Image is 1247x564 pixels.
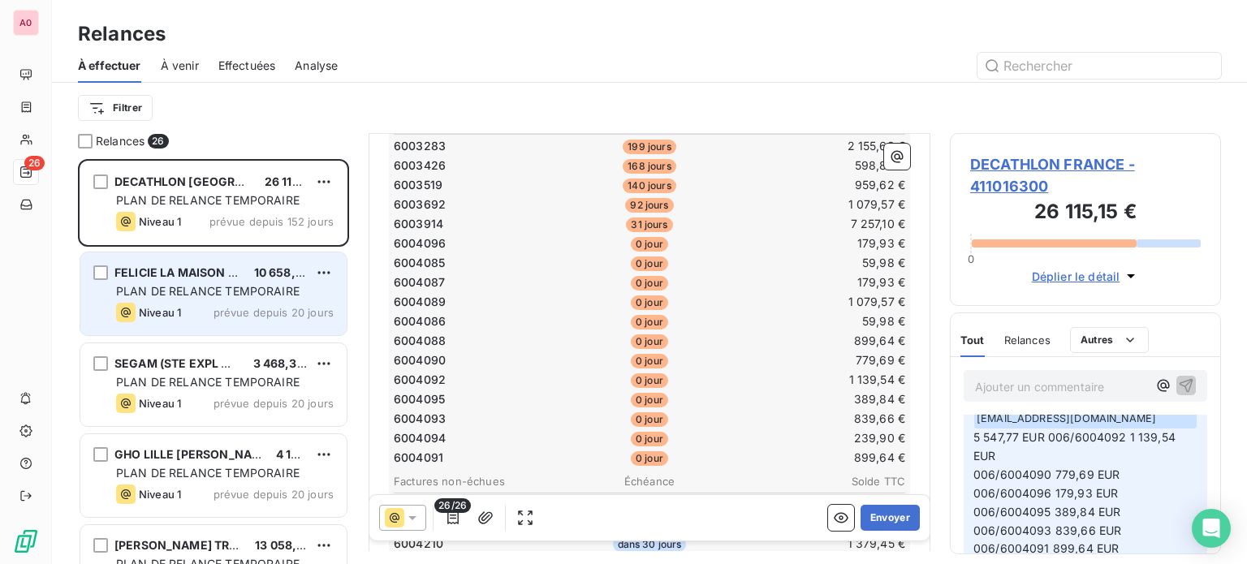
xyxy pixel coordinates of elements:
td: 1 079,57 € [736,196,906,213]
img: Logo LeanPay [13,528,39,554]
h3: Relances [78,19,166,49]
button: Filtrer [78,95,153,121]
th: Échéance [564,473,734,490]
span: prévue depuis 152 jours [209,215,334,228]
td: 899,64 € [736,449,906,467]
td: 1 379,45 € [736,535,906,553]
span: 6004093 [394,411,446,427]
span: 0 jour [631,432,668,446]
div: A0 [13,10,39,36]
span: PLAN DE RELANCE TEMPORAIRE [116,466,300,480]
td: 6004210 [393,535,563,553]
span: 6003519 [394,177,442,193]
span: 006/6004093 839,66 EUR [973,523,1121,537]
span: 6003692 [394,196,446,213]
span: 5 547,77 EUR 006/6004092 1 139,54 EUR [973,430,1179,463]
td: 899,64 € [736,332,906,350]
span: 0 jour [631,412,668,427]
span: À effectuer [78,58,141,74]
span: 0 jour [631,334,668,349]
td: 179,93 € [736,273,906,291]
span: Niveau 1 [139,306,181,319]
span: 006/6004096 179,93 EUR [973,486,1118,500]
span: Tout [960,334,985,347]
button: Déplier le détail [1027,267,1145,286]
h3: 26 115,15 € [970,197,1201,230]
span: 26 115,15 € [265,174,326,188]
span: À venir [161,58,199,74]
span: 6004096 [394,235,446,252]
span: 6004094 [394,430,446,446]
span: Relances [96,133,145,149]
span: 006/6004091 899,64 EUR [973,541,1119,555]
td: 959,62 € [736,176,906,194]
span: 6004090 [394,352,446,368]
span: PLAN DE RELANCE TEMPORAIRE [116,284,300,298]
span: Déplier le détail [1032,268,1120,285]
span: 31 jours [626,217,672,232]
span: FELICIE LA MAISON DES BIE [114,265,272,279]
span: 6004088 [394,333,446,349]
span: 10 658,34 € [254,265,321,279]
td: 239,90 € [736,429,906,447]
input: Rechercher [977,53,1221,79]
span: PLAN DE RELANCE TEMPORAIRE [116,193,300,207]
span: Niveau 1 [139,215,181,228]
span: 92 jours [625,198,673,213]
span: 0 jour [631,373,668,388]
span: 6004089 [394,294,446,310]
td: 7 257,10 € [736,215,906,233]
span: prévue depuis 20 jours [214,306,334,319]
span: 26 [148,134,168,149]
span: SEGAM (STE EXPL GOLF) [114,356,257,370]
td: 1 079,57 € [736,293,906,311]
span: DECATHLON FRANCE - 411016300 [970,153,1201,197]
span: Relances [1004,334,1051,347]
th: Factures non-échues [393,473,563,490]
span: 0 jour [631,393,668,407]
span: 006/6004095 389,84 EUR [973,505,1120,519]
span: 168 jours [623,159,675,174]
span: 26 [24,156,45,170]
div: Open Intercom Messenger [1192,509,1231,548]
button: Autres [1070,327,1149,353]
span: 6003283 [394,138,446,154]
span: 0 jour [631,315,668,329]
span: 0 [968,252,974,265]
span: Effectuées [218,58,276,74]
span: 6004095 [394,391,445,407]
span: 13 058,01 € [255,538,320,552]
td: 59,98 € [736,254,906,272]
span: 0 jour [631,237,668,252]
td: 779,69 € [736,351,906,369]
span: 6003426 [394,157,446,174]
span: PLAN DE RELANCE TEMPORAIRE [116,375,300,389]
td: 839,66 € [736,410,906,428]
span: 0 jour [631,276,668,291]
span: Niveau 1 [139,488,181,501]
span: 006/6004090 779,69 EUR [973,467,1120,481]
span: 0 jour [631,256,668,271]
td: 1 139,54 € [736,371,906,389]
span: 3 468,35 € [253,356,316,370]
span: 0 jour [631,451,668,466]
span: 140 jours [623,179,675,193]
td: 2 155,68 € [736,137,906,155]
span: prévue depuis 20 jours [214,488,334,501]
span: DECATHLON [GEOGRAPHIC_DATA] [114,174,309,188]
td: 59,98 € [736,312,906,330]
span: 0 jour [631,295,668,310]
span: dans 30 jours [613,537,687,552]
span: 6003914 [394,216,443,232]
td: 598,80 € [736,157,906,174]
span: 6004087 [394,274,445,291]
span: 4 126,90 € [276,447,336,461]
span: 6004085 [394,255,445,271]
span: Niveau 1 [139,397,181,410]
div: grid [78,159,349,564]
td: 389,84 € [736,390,906,408]
span: 6004092 [394,372,446,388]
span: 26/26 [434,498,471,513]
span: [PERSON_NAME] TRAITEUR [114,538,271,552]
span: 6004086 [394,313,446,329]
